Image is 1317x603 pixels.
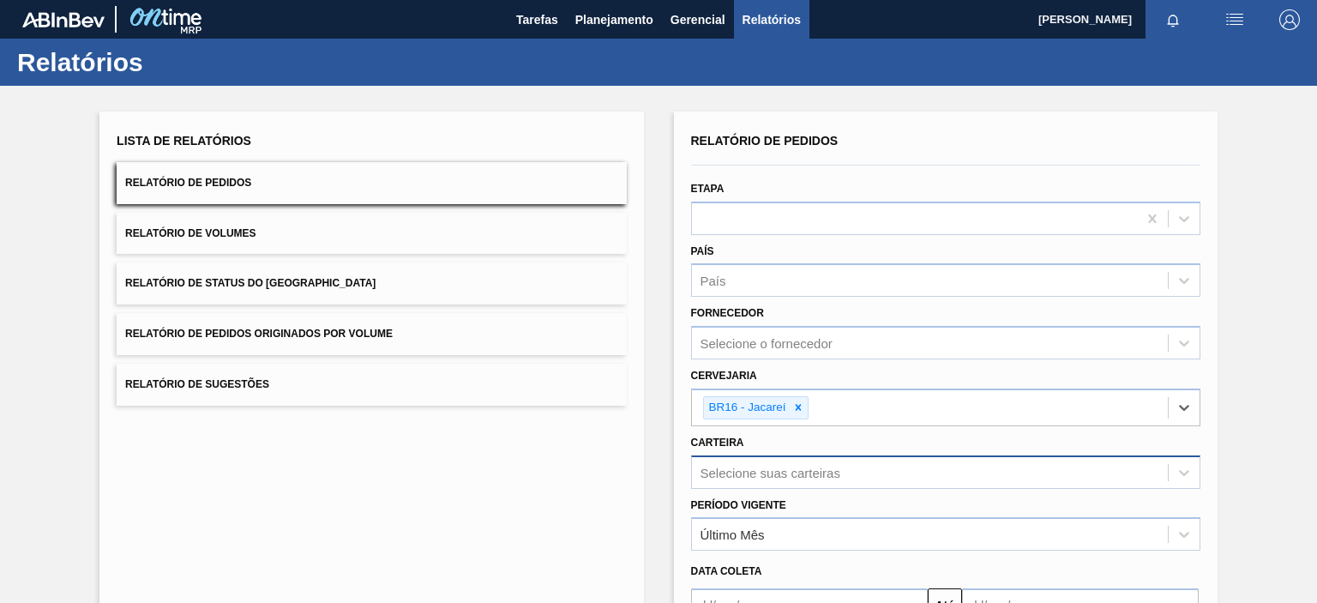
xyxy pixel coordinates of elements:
[704,397,789,419] div: BR16 - Jacareí
[691,370,757,382] label: Cervejaria
[691,565,762,577] span: Data coleta
[1146,8,1200,32] button: Notificações
[691,134,839,148] span: Relatório de Pedidos
[701,274,726,288] div: País
[117,364,626,406] button: Relatório de Sugestões
[671,9,725,30] span: Gerencial
[117,134,251,148] span: Lista de Relatórios
[575,9,653,30] span: Planejamento
[117,313,626,355] button: Relatório de Pedidos Originados por Volume
[743,9,801,30] span: Relatórios
[22,12,105,27] img: TNhmsLtSVTkK8tSr43FrP2fwEKptu5GPRR3wAAAABJRU5ErkJggg==
[125,177,251,189] span: Relatório de Pedidos
[125,328,393,340] span: Relatório de Pedidos Originados por Volume
[17,52,322,72] h1: Relatórios
[701,336,833,351] div: Selecione o fornecedor
[691,307,764,319] label: Fornecedor
[691,437,744,449] label: Carteira
[125,378,269,390] span: Relatório de Sugestões
[117,162,626,204] button: Relatório de Pedidos
[691,245,714,257] label: País
[516,9,558,30] span: Tarefas
[701,528,765,542] div: Último Mês
[691,183,725,195] label: Etapa
[701,465,840,479] div: Selecione suas carteiras
[1224,9,1245,30] img: userActions
[117,213,626,255] button: Relatório de Volumes
[117,262,626,305] button: Relatório de Status do [GEOGRAPHIC_DATA]
[691,499,786,511] label: Período Vigente
[125,227,256,239] span: Relatório de Volumes
[1279,9,1300,30] img: Logout
[125,277,376,289] span: Relatório de Status do [GEOGRAPHIC_DATA]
